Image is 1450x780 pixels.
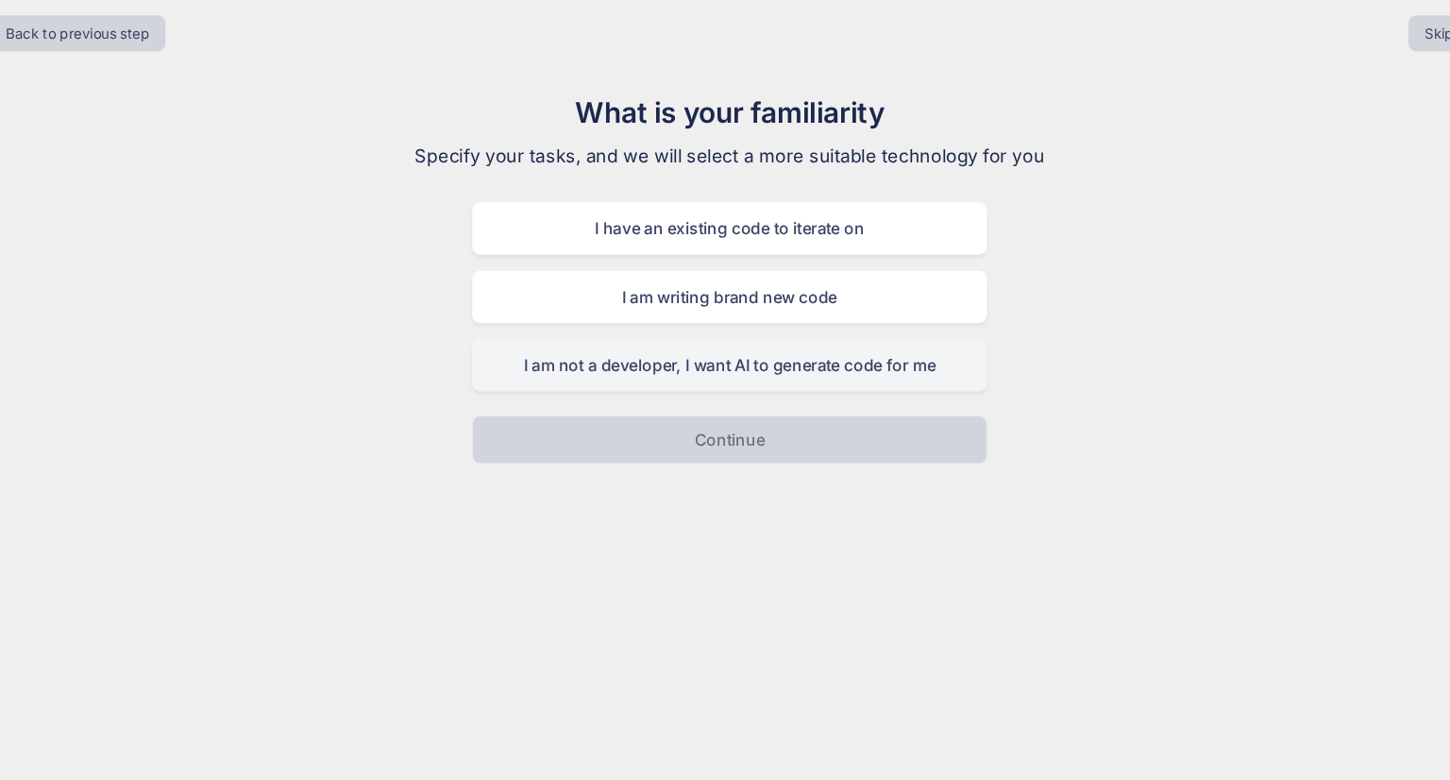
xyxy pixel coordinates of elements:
p: Continue [692,417,758,440]
div: I am writing brand new code [483,270,967,319]
div: I am not a developer, I want AI to generate code for me [483,334,967,383]
button: Continue [483,406,967,451]
h1: What is your familiarity [408,102,1042,142]
div: I have an existing code to iterate on [483,206,967,255]
button: Skip [1362,30,1420,64]
p: Specify your tasks, and we will select a more suitable technology for you [408,149,1042,176]
button: Back to previous step [30,30,195,64]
